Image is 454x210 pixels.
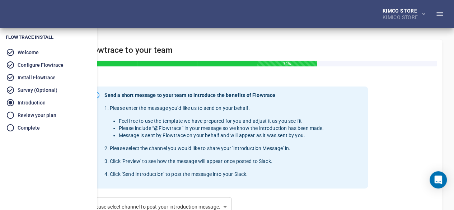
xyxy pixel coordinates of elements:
[104,145,324,152] p: 2. Please select the channel you would like to share your 'Introduction Message' in.
[430,171,447,188] div: Open Intercom Messenger
[382,13,421,20] div: KIMICO STORE
[104,104,324,112] p: 1. Please enter the message you’d like us to send on your behalf.
[371,6,431,22] button: KIMCO STOREKIMICO STORE
[104,92,324,99] strong: Send a short message to your team to introduce the benefits of Flowtrace
[119,132,324,139] li: Message is sent by Flowtrace on your behalf and will appear as it was sent by you.
[257,61,317,66] div: 71%
[382,8,421,13] div: KIMCO STORE
[17,45,437,66] h4: Step 5 - Introduce Flowtrace to your team
[104,158,324,165] p: 3. Click 'Preview' to see how the message will appear once posted to Slack.
[119,117,324,125] li: Feel free to use the template we have prepared for you and adjust it as you see fit
[431,5,448,23] button: Toggle Sidebar
[119,125,324,132] li: Please include “@Flowtrace” in your message so we know the introduction has been made.
[104,171,324,178] p: 4. Click ‘Send Introduction’ to post the message into your Slack.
